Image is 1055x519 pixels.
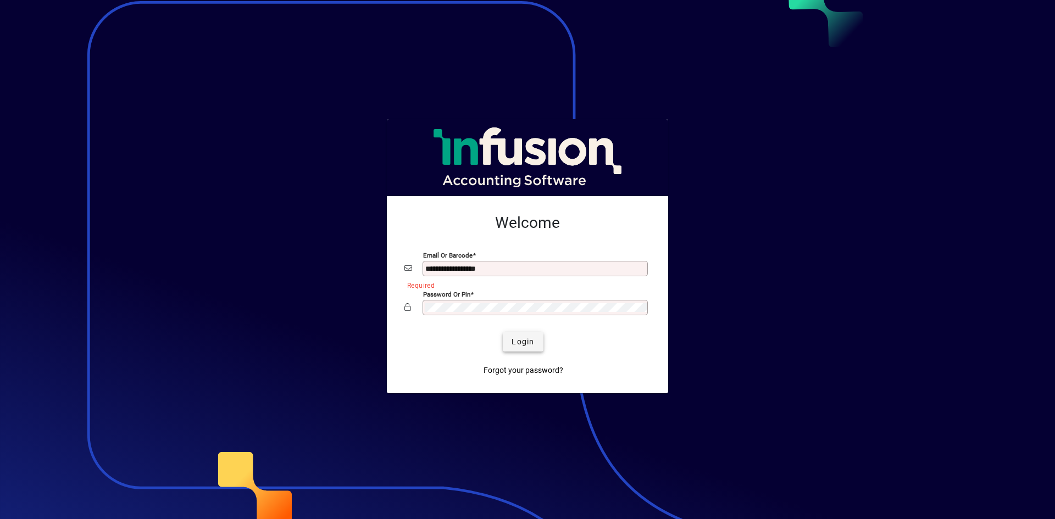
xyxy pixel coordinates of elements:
span: Forgot your password? [484,365,563,376]
a: Forgot your password? [479,360,568,380]
span: Login [512,336,534,348]
mat-error: Required [407,279,642,291]
h2: Welcome [404,214,651,232]
mat-label: Email or Barcode [423,252,473,259]
mat-label: Password or Pin [423,291,470,298]
button: Login [503,332,543,351]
